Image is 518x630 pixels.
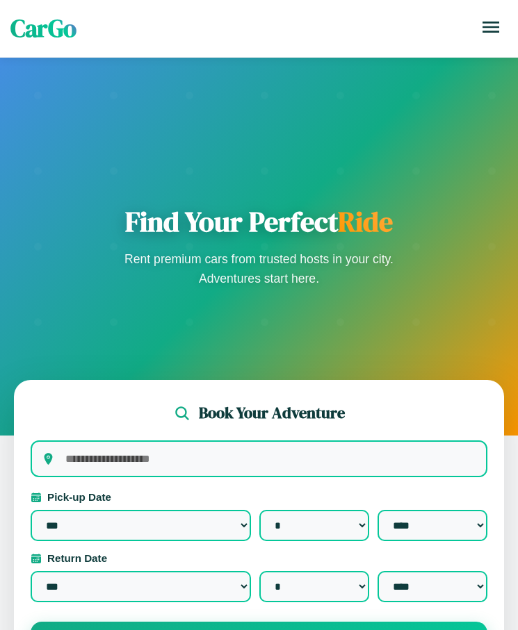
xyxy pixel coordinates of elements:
label: Pick-up Date [31,491,487,503]
h1: Find Your Perfect [120,205,398,238]
label: Return Date [31,552,487,564]
h2: Book Your Adventure [199,402,345,424]
p: Rent premium cars from trusted hosts in your city. Adventures start here. [120,249,398,288]
span: Ride [338,203,393,240]
span: CarGo [10,12,76,45]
